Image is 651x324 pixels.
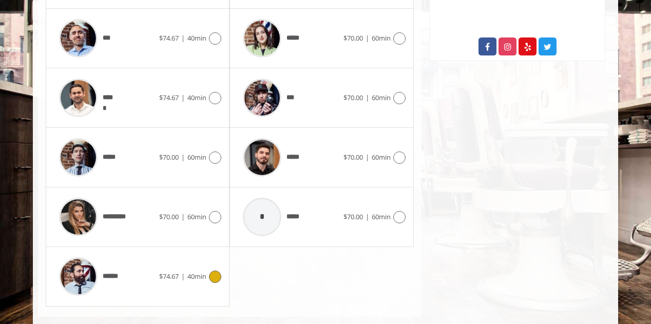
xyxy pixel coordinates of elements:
span: | [366,33,369,43]
span: $70.00 [343,212,363,221]
span: 60min [372,33,391,43]
span: | [366,212,369,221]
span: | [366,93,369,102]
span: | [181,212,185,221]
span: $70.00 [159,212,179,221]
span: | [366,153,369,162]
span: $74.67 [159,272,179,281]
span: $70.00 [343,93,363,102]
span: 40min [187,93,206,102]
span: 40min [187,33,206,43]
span: $74.67 [159,33,179,43]
span: | [181,272,185,281]
span: $70.00 [343,153,363,162]
span: 60min [187,212,206,221]
span: 60min [372,93,391,102]
span: 60min [372,153,391,162]
span: 60min [372,212,391,221]
span: $74.67 [159,93,179,102]
span: 60min [187,153,206,162]
span: | [181,33,185,43]
span: $70.00 [159,153,179,162]
span: | [181,153,185,162]
span: 40min [187,272,206,281]
span: $70.00 [343,33,363,43]
span: | [181,93,185,102]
